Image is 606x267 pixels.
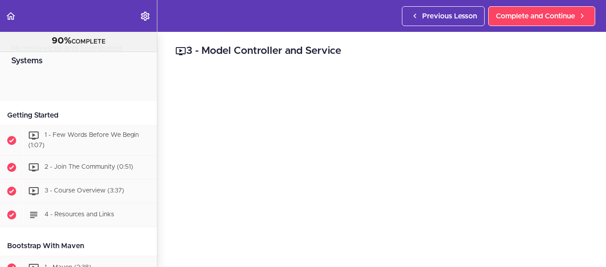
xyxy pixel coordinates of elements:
h2: 3 - Model Controller and Service [175,44,588,59]
a: Complete and Continue [488,6,595,26]
span: 2 - Join The Community (0:51) [45,164,133,170]
span: Previous Lesson [422,11,477,22]
span: Complete and Continue [496,11,575,22]
span: 3 - Course Overview (3:37) [45,188,124,194]
span: 90% [52,36,71,45]
div: COMPLETE [11,35,146,47]
span: 4 - Resources and Links [45,211,114,218]
svg: Settings Menu [140,11,151,22]
span: 1 - Few Words Before We Begin (1:07) [28,132,139,149]
a: Previous Lesson [402,6,485,26]
svg: Back to course curriculum [5,11,16,22]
